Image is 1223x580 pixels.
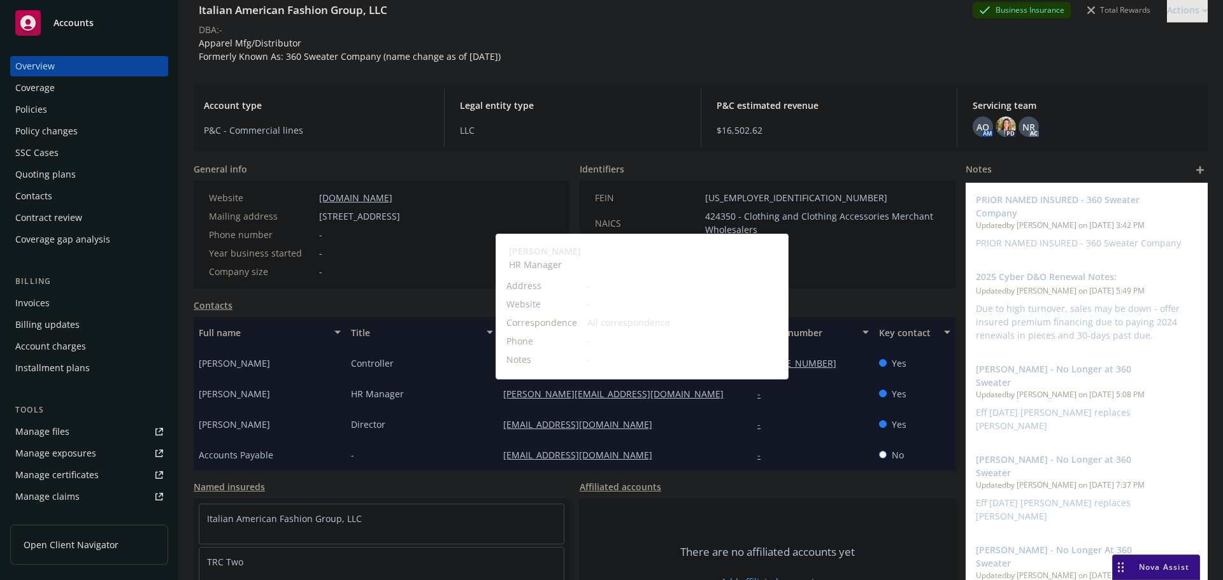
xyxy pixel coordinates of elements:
[757,418,771,430] a: -
[973,99,1198,112] span: Servicing team
[10,99,168,120] a: Policies
[1192,162,1208,178] a: add
[506,316,577,329] span: Correspondence
[207,556,243,568] a: TRC Two
[892,357,906,370] span: Yes
[10,293,168,313] a: Invoices
[717,99,941,112] span: P&C estimated revenue
[503,449,662,461] a: [EMAIL_ADDRESS][DOMAIN_NAME]
[587,334,778,348] span: -
[506,297,541,311] span: Website
[976,362,1164,389] span: [PERSON_NAME] - No Longer at 360 Sweater
[976,270,1164,283] span: 2025 Cyber D&O Renewal Notes:
[194,299,232,312] a: Contacts
[705,191,887,204] span: [US_EMPLOYER_IDENTIFICATION_NUMBER]
[15,121,78,141] div: Policy changes
[319,228,322,241] span: -
[892,418,906,431] span: Yes
[15,164,76,185] div: Quoting plans
[204,99,429,112] span: Account type
[976,193,1164,220] span: PRIOR NAMED INSURED - 360 Sweater Company
[10,486,168,507] a: Manage claims
[10,186,168,206] a: Contacts
[1113,555,1129,579] div: Drag to move
[199,418,270,431] span: [PERSON_NAME]
[194,2,392,18] div: Italian American Fashion Group, LLC
[10,358,168,378] a: Installment plans
[976,285,1198,297] span: Updated by [PERSON_NAME] on [DATE] 5:49 PM
[587,279,778,292] span: -
[580,162,624,176] span: Identifiers
[15,208,82,228] div: Contract review
[15,293,50,313] div: Invoices
[506,279,541,292] span: Address
[10,315,168,335] a: Billing updates
[595,191,700,204] div: FEIN
[10,508,168,528] a: Manage BORs
[595,216,700,230] div: NAICS
[15,229,110,250] div: Coverage gap analysis
[319,246,322,260] span: -
[976,302,1182,341] span: Due to high turnover, sales may be down - offer insured premium financing due to paying 2024 rene...
[351,357,394,370] span: Controller
[587,353,778,366] span: -
[15,78,55,98] div: Coverage
[976,406,1133,432] span: Eff [DATE] [PERSON_NAME] replaces [PERSON_NAME]
[976,220,1198,231] span: Updated by [PERSON_NAME] on [DATE] 3:42 PM
[10,404,168,416] div: Tools
[757,388,771,400] a: -
[10,208,168,228] a: Contract review
[976,120,989,134] span: AO
[892,448,904,462] span: No
[10,78,168,98] a: Coverage
[966,260,1208,352] div: 2025 Cyber D&O Renewal Notes:Updatedby [PERSON_NAME] on [DATE] 5:49 PMDue to high turnover, sales...
[966,162,992,178] span: Notes
[705,209,940,236] span: 424350 - Clothing and Clothing Accessories Merchant Wholesalers
[15,421,69,442] div: Manage files
[10,443,168,463] a: Manage exposures
[757,326,855,339] div: Phone number
[752,317,874,348] button: Phone number
[973,2,1071,18] div: Business Insurance
[10,336,168,357] a: Account charges
[209,191,314,204] div: Website
[10,5,168,41] a: Accounts
[199,448,273,462] span: Accounts Payable
[319,192,392,204] a: [DOMAIN_NAME]
[10,164,168,185] a: Quoting plans
[10,465,168,485] a: Manage certificates
[15,358,90,378] div: Installment plans
[15,443,96,463] div: Manage exposures
[1022,120,1035,134] span: NR
[1081,2,1157,18] div: Total Rewards
[207,513,362,525] a: Italian American Fashion Group, LLC
[194,317,346,348] button: Full name
[976,543,1164,570] span: [PERSON_NAME] - No Longer At 360 Sweater
[15,143,59,163] div: SSC Cases
[54,18,94,28] span: Accounts
[503,418,662,430] a: [EMAIL_ADDRESS][DOMAIN_NAME]
[15,315,80,335] div: Billing updates
[1112,555,1200,580] button: Nova Assist
[199,37,501,62] span: Apparel Mfg/Distributor Formerly Known As: 360 Sweater Company (name change as of [DATE])
[1139,562,1189,572] span: Nova Assist
[15,465,99,485] div: Manage certificates
[199,387,270,400] span: [PERSON_NAME]
[15,486,80,507] div: Manage claims
[10,143,168,163] a: SSC Cases
[10,421,168,442] a: Manage files
[194,480,265,493] a: Named insureds
[460,124,685,137] span: LLC
[509,245,581,257] strong: [PERSON_NAME]
[319,209,400,223] span: [STREET_ADDRESS]
[209,228,314,241] div: Phone number
[757,357,847,369] a: [PHONE_NUMBER]
[10,56,168,76] a: Overview
[976,479,1198,491] span: Updated by [PERSON_NAME] on [DATE] 7:37 PM
[10,229,168,250] a: Coverage gap analysis
[199,326,327,339] div: Full name
[879,326,936,339] div: Key contact
[976,237,1181,249] span: PRIOR NAMED INSURED - 360 Sweater Company
[15,336,86,357] div: Account charges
